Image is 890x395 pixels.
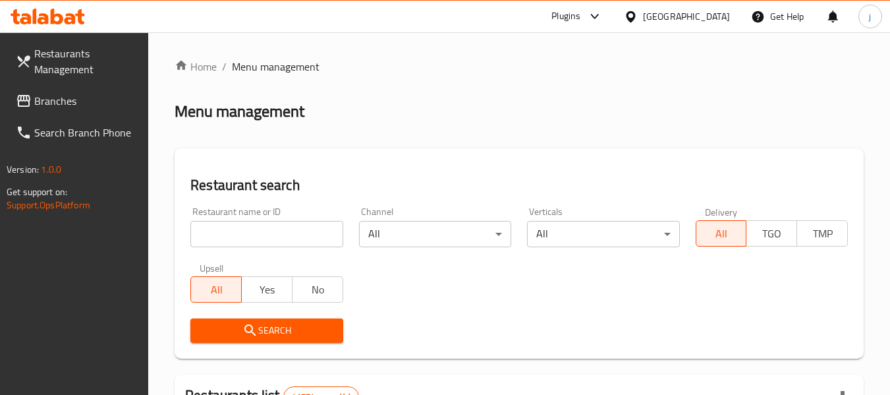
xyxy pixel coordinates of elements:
label: Delivery [705,207,738,216]
button: No [292,276,343,303]
span: Branches [34,93,138,109]
span: Get support on: [7,183,67,200]
button: All [190,276,242,303]
span: Search [201,322,332,339]
span: Restaurants Management [34,46,138,77]
div: Plugins [551,9,580,24]
input: Search for restaurant name or ID.. [190,221,343,247]
button: Yes [241,276,292,303]
span: Yes [247,280,287,299]
div: [GEOGRAPHIC_DATA] [643,9,730,24]
a: Branches [5,85,149,117]
a: Support.OpsPlatform [7,197,90,214]
button: TGO [746,220,797,247]
span: j [869,9,871,24]
span: Menu management [232,59,320,75]
label: Upsell [200,263,224,272]
a: Home [175,59,217,75]
div: All [359,221,511,247]
span: No [298,280,338,299]
span: TMP [802,224,843,243]
div: All [527,221,679,247]
button: Search [190,319,343,343]
span: All [196,280,236,299]
h2: Restaurant search [190,175,848,195]
nav: breadcrumb [175,59,864,75]
a: Restaurants Management [5,38,149,85]
span: All [702,224,742,243]
li: / [222,59,227,75]
button: All [696,220,747,247]
span: 1.0.0 [41,161,61,178]
span: Search Branch Phone [34,125,138,140]
a: Search Branch Phone [5,117,149,148]
span: Version: [7,161,39,178]
button: TMP [796,220,848,247]
span: TGO [752,224,792,243]
h2: Menu management [175,101,304,122]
